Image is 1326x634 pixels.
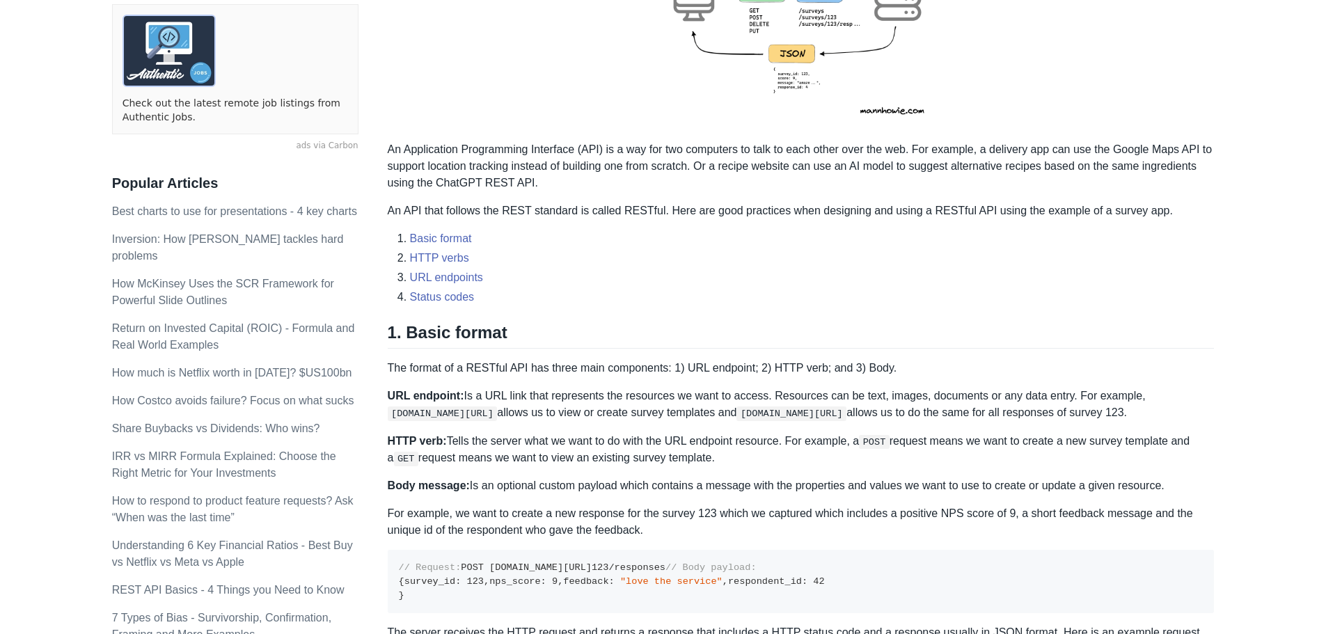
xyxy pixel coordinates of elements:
span: , [723,576,728,587]
code: POST [859,435,890,449]
a: REST API Basics - 4 Things you Need to Know [112,584,345,596]
strong: Body message: [388,480,470,491]
p: For example, we want to create a new response for the survey 123 which we captured which includes... [388,505,1215,539]
a: URL endpoints [410,271,483,283]
a: How Costco avoids failure? Focus on what sucks [112,395,354,406]
strong: URL endpoint: [388,390,464,402]
span: 42 [813,576,824,587]
p: The format of a RESTful API has three main components: 1) URL endpoint; 2) HTTP verb; and 3) Body. [388,360,1215,377]
a: Status codes [410,291,475,303]
a: Check out the latest remote job listings from Authentic Jobs. [123,97,348,124]
span: : [455,576,461,587]
p: An API that follows the REST standard is called RESTful. Here are good practices when designing a... [388,203,1215,219]
img: ads via Carbon [123,15,216,87]
span: // Request: [399,562,461,573]
code: [DOMAIN_NAME][URL] [388,406,498,420]
span: // Body payload: [665,562,757,573]
code: [DOMAIN_NAME][URL] [736,406,846,420]
a: HTTP verbs [410,252,469,264]
p: Is an optional custom payload which contains a message with the properties and values we want to ... [388,477,1215,494]
p: An Application Programming Interface (API) is a way for two computers to talk to each other over ... [388,141,1215,191]
a: Best charts to use for presentations - 4 key charts [112,205,357,217]
a: How much is Netflix worth in [DATE]? $US100bn [112,367,352,379]
span: , [484,576,489,587]
a: How McKinsey Uses the SCR Framework for Powerful Slide Outlines [112,278,334,306]
a: ads via Carbon [112,140,358,152]
a: Return on Invested Capital (ROIC) - Formula and Real World Examples [112,322,355,351]
a: IRR vs MIRR Formula Explained: Choose the Right Metric for Your Investments [112,450,336,479]
h2: 1. Basic format [388,322,1215,349]
span: 123 [467,576,484,587]
a: How to respond to product feature requests? Ask “When was the last time” [112,495,354,523]
code: POST [DOMAIN_NAME][URL] /responses survey_id nps_score feedback respondent_id [399,562,825,600]
p: Tells the server what we want to do with the URL endpoint resource. For example, a request means ... [388,433,1215,467]
span: 9 [552,576,558,587]
a: Inversion: How [PERSON_NAME] tackles hard problems [112,233,344,262]
strong: HTTP verb: [388,435,447,447]
span: : [541,576,546,587]
h3: Popular Articles [112,175,358,192]
span: { [399,576,404,587]
a: Basic format [410,232,472,244]
code: GET [394,452,418,466]
span: : [802,576,807,587]
p: Is a URL link that represents the resources we want to access. Resources can be text, images, doc... [388,388,1215,421]
a: Understanding 6 Key Financial Ratios - Best Buy vs Netflix vs Meta vs Apple [112,539,353,568]
span: "love the service" [620,576,723,587]
a: Share Buybacks vs Dividends: Who wins? [112,422,320,434]
span: 123 [592,562,608,573]
span: } [399,590,404,601]
span: : [609,576,615,587]
span: , [558,576,563,587]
